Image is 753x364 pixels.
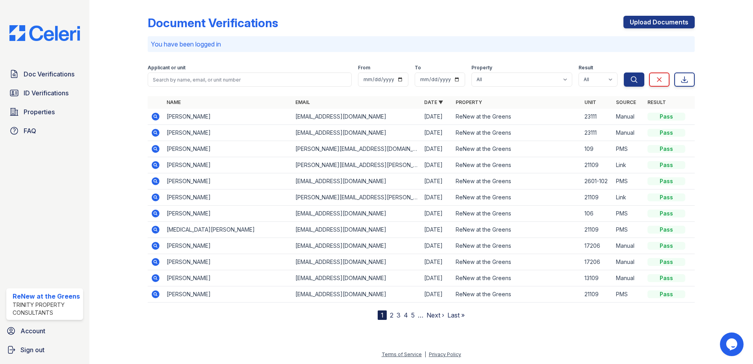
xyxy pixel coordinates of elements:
td: Manual [613,109,644,125]
td: [DATE] [421,254,453,270]
div: Pass [647,145,685,153]
a: Name [167,99,181,105]
td: ReNew at the Greens [453,141,581,157]
a: Account [3,323,86,339]
img: CE_Logo_Blue-a8612792a0a2168367f1c8372b55b34899dd931a85d93a1a3d3e32e68fde9ad4.png [3,25,86,41]
a: Email [295,99,310,105]
td: ReNew at the Greens [453,206,581,222]
input: Search by name, email, or unit number [148,72,352,87]
td: [PERSON_NAME][EMAIL_ADDRESS][DOMAIN_NAME] [292,141,421,157]
td: [DATE] [421,206,453,222]
td: [DATE] [421,286,453,303]
span: Account [20,326,45,336]
td: ReNew at the Greens [453,125,581,141]
td: [PERSON_NAME] [163,206,292,222]
td: [DATE] [421,141,453,157]
td: ReNew at the Greens [453,222,581,238]
td: Manual [613,125,644,141]
td: 23111 [581,125,613,141]
td: [EMAIL_ADDRESS][DOMAIN_NAME] [292,125,421,141]
td: [MEDICAL_DATA][PERSON_NAME] [163,222,292,238]
td: PMS [613,173,644,189]
a: Source [616,99,636,105]
label: From [358,65,370,71]
a: Doc Verifications [6,66,83,82]
td: [PERSON_NAME] [163,173,292,189]
td: 21109 [581,222,613,238]
td: [EMAIL_ADDRESS][DOMAIN_NAME] [292,238,421,254]
div: Pass [647,258,685,266]
td: [EMAIL_ADDRESS][DOMAIN_NAME] [292,109,421,125]
a: Last » [447,311,465,319]
td: [DATE] [421,270,453,286]
a: Unit [584,99,596,105]
div: Pass [647,242,685,250]
td: [DATE] [421,238,453,254]
td: PMS [613,286,644,303]
td: [DATE] [421,173,453,189]
td: Manual [613,270,644,286]
td: [DATE] [421,125,453,141]
a: 3 [397,311,401,319]
td: ReNew at the Greens [453,254,581,270]
span: Properties [24,107,55,117]
td: [PERSON_NAME] [163,189,292,206]
a: Upload Documents [623,16,695,28]
div: Pass [647,161,685,169]
a: Privacy Policy [429,351,461,357]
span: FAQ [24,126,36,136]
a: Result [647,99,666,105]
td: 17206 [581,254,613,270]
a: 2 [390,311,393,319]
td: [EMAIL_ADDRESS][DOMAIN_NAME] [292,270,421,286]
td: [EMAIL_ADDRESS][DOMAIN_NAME] [292,254,421,270]
td: 17206 [581,238,613,254]
td: [PERSON_NAME] [163,125,292,141]
td: 21109 [581,189,613,206]
td: [DATE] [421,109,453,125]
td: ReNew at the Greens [453,109,581,125]
td: 21109 [581,157,613,173]
a: Properties [6,104,83,120]
td: Manual [613,238,644,254]
td: Link [613,157,644,173]
td: [EMAIL_ADDRESS][DOMAIN_NAME] [292,222,421,238]
td: [DATE] [421,189,453,206]
td: [PERSON_NAME] [163,270,292,286]
td: [DATE] [421,157,453,173]
td: ReNew at the Greens [453,157,581,173]
div: Pass [647,226,685,234]
div: Trinity Property Consultants [13,301,80,317]
div: 1 [378,310,387,320]
td: Manual [613,254,644,270]
div: Pass [647,210,685,217]
iframe: chat widget [720,332,745,356]
label: Applicant or unit [148,65,185,71]
td: [EMAIL_ADDRESS][DOMAIN_NAME] [292,173,421,189]
td: [PERSON_NAME] [163,254,292,270]
td: 13109 [581,270,613,286]
button: Sign out [3,342,86,358]
td: ReNew at the Greens [453,286,581,303]
td: [PERSON_NAME] [163,141,292,157]
a: 4 [404,311,408,319]
span: ID Verifications [24,88,69,98]
a: ID Verifications [6,85,83,101]
td: ReNew at the Greens [453,270,581,286]
div: ReNew at the Greens [13,292,80,301]
td: ReNew at the Greens [453,189,581,206]
td: ReNew at the Greens [453,238,581,254]
td: ReNew at the Greens [453,173,581,189]
span: Sign out [20,345,45,355]
td: [DATE] [421,222,453,238]
td: PMS [613,222,644,238]
td: PMS [613,141,644,157]
label: To [415,65,421,71]
td: [EMAIL_ADDRESS][DOMAIN_NAME] [292,206,421,222]
td: 109 [581,141,613,157]
td: [PERSON_NAME] [163,286,292,303]
td: [PERSON_NAME] [163,157,292,173]
div: Document Verifications [148,16,278,30]
td: 2601-102 [581,173,613,189]
td: [PERSON_NAME] [163,238,292,254]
